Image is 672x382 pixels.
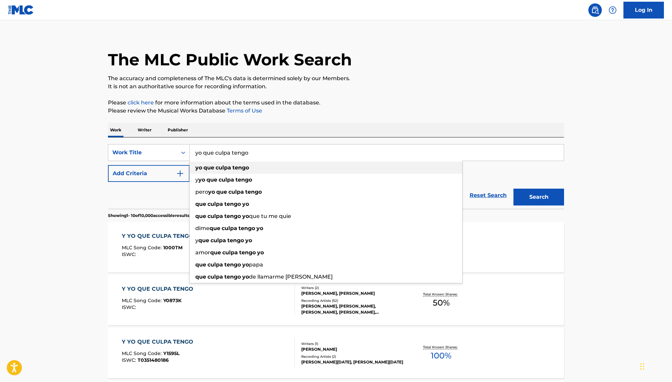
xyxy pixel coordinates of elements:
strong: que [216,189,227,195]
a: Y YO QUE CULPA TENGOMLC Song Code:1000TMISWC:Writers (1)[PERSON_NAME][DEMOGRAPHIC_DATA]Recording ... [108,222,564,273]
strong: culpa [207,261,223,268]
p: Work [108,123,123,137]
strong: tengo [239,249,256,256]
strong: tengo [235,177,252,183]
a: Log In [623,2,664,19]
div: Y YO QUE CULPA TENGO [122,338,197,346]
strong: tengo [227,237,244,244]
strong: culpa [216,164,231,171]
p: Please review the Musical Works Database [108,107,564,115]
strong: culpa [207,213,223,219]
a: Terms of Use [225,107,262,114]
a: Public Search [588,3,602,17]
strong: que [209,225,220,231]
span: papa [249,261,263,268]
div: Recording Artists ( 2 ) [301,354,403,359]
strong: que [195,261,206,268]
strong: yo [242,274,249,280]
iframe: Chat Widget [638,350,672,382]
button: Search [513,189,564,205]
form: Search Form [108,144,564,209]
a: Y YO QUE CULPA TENGOMLC Song Code:Y1595LISWC:T0351480186Writers (1)[PERSON_NAME]Recording Artists... [108,328,564,378]
span: 50 % [433,297,450,309]
strong: culpa [222,225,237,231]
strong: culpa [222,249,238,256]
strong: que [195,213,206,219]
div: [PERSON_NAME], [PERSON_NAME] [301,290,403,296]
strong: yo [242,201,249,207]
strong: tengo [232,164,249,171]
div: Drag [640,356,644,377]
span: y [195,237,198,244]
img: help [609,6,617,14]
h1: The MLC Public Work Search [108,50,352,70]
strong: que [195,201,206,207]
strong: tengo [224,213,241,219]
strong: que [206,177,217,183]
strong: yo [257,249,264,256]
span: 100 % [431,350,451,362]
strong: yo [242,261,249,268]
span: MLC Song Code : [122,350,163,356]
span: que tu me quie [249,213,291,219]
strong: culpa [211,237,226,244]
p: It is not an authoritative source for recording information. [108,83,564,91]
strong: culpa [207,274,223,280]
span: MLC Song Code : [122,297,163,304]
p: Please for more information about the terms used in the database. [108,99,564,107]
div: [PERSON_NAME], [PERSON_NAME], [PERSON_NAME], [PERSON_NAME], [PERSON_NAME], [PERSON_NAME], [PERSON... [301,303,403,315]
strong: tengo [224,274,241,280]
strong: tengo [239,225,255,231]
div: Writers ( 1 ) [301,341,403,346]
div: Y YO QUE CULPA TENGO [122,285,197,293]
span: amor [195,249,210,256]
strong: yo [198,177,205,183]
span: de llamarme [PERSON_NAME] [249,274,333,280]
strong: culpa [207,201,223,207]
strong: que [195,274,206,280]
strong: yo [208,189,215,195]
span: ISWC : [122,304,138,310]
strong: que [203,164,214,171]
strong: que [198,237,209,244]
p: Total Known Shares: [423,345,459,350]
span: ISWC : [122,357,138,363]
p: Total Known Shares: [423,292,459,297]
img: 9d2ae6d4665cec9f34b9.svg [176,169,184,178]
span: Y0873K [163,297,181,304]
div: Work Title [112,149,173,157]
div: Help [606,3,619,17]
strong: tengo [224,201,241,207]
div: Writers ( 2 ) [301,285,403,290]
span: MLC Song Code : [122,245,163,251]
button: Add Criteria [108,165,190,182]
a: Reset Search [466,188,510,203]
img: search [591,6,599,14]
span: pero [195,189,208,195]
div: [PERSON_NAME][DATE], [PERSON_NAME][DATE] [301,359,403,365]
strong: yo [242,213,249,219]
strong: culpa [228,189,244,195]
strong: yo [195,164,202,171]
span: y [195,177,198,183]
div: [PERSON_NAME] [301,346,403,352]
div: Y YO QUE CULPA TENGO [122,232,197,240]
strong: culpa [219,177,234,183]
span: dime [195,225,209,231]
span: T0351480186 [138,357,169,363]
p: Showing 1 - 10 of 10,000 accessible results (Total 419,933 ) [108,213,219,219]
strong: que [210,249,221,256]
span: 1000TM [163,245,183,251]
a: click here [128,99,154,106]
p: The accuracy and completeness of The MLC's data is determined solely by our Members. [108,74,564,83]
strong: yo [245,237,252,244]
strong: tengo [224,261,241,268]
p: Publisher [166,123,190,137]
img: MLC Logo [8,5,34,15]
strong: tengo [245,189,262,195]
span: ISWC : [122,251,138,257]
strong: yo [256,225,263,231]
span: Y1595L [163,350,179,356]
div: Recording Artists ( 52 ) [301,298,403,303]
